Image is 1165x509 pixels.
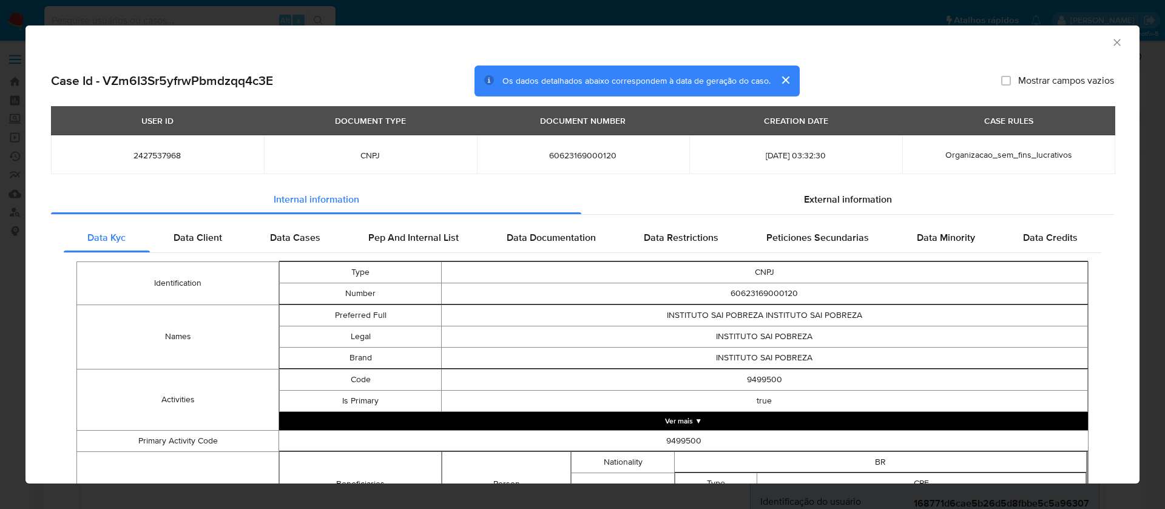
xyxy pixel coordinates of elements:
[280,390,441,411] td: Is Primary
[945,149,1072,161] span: Organizacao_sem_fins_lucrativos
[1111,36,1122,47] button: Fechar a janela
[280,347,441,368] td: Brand
[280,326,441,347] td: Legal
[77,261,279,305] td: Identification
[441,305,1087,326] td: INSTITUTO SAI POBREZA INSTITUTO SAI POBREZA
[77,430,279,451] td: Primary Activity Code
[766,231,869,244] span: Peticiones Secundarias
[280,305,441,326] td: Preferred Full
[675,451,1087,473] td: BR
[771,66,800,95] button: cerrar
[328,110,413,131] div: DOCUMENT TYPE
[270,231,320,244] span: Data Cases
[441,347,1087,368] td: INSTITUTO SAI POBREZA
[804,192,892,206] span: External information
[280,283,441,304] td: Number
[87,231,126,244] span: Data Kyc
[572,451,675,473] td: Nationality
[280,369,441,390] td: Code
[279,430,1089,451] td: 9499500
[368,231,459,244] span: Pep And Internal List
[644,231,718,244] span: Data Restrictions
[757,473,1086,494] td: CPF
[279,150,462,161] span: CNPJ
[1023,231,1078,244] span: Data Credits
[1018,75,1114,87] span: Mostrar campos vazios
[77,305,279,369] td: Names
[441,390,1087,411] td: true
[491,150,675,161] span: 60623169000120
[279,412,1088,430] button: Expand array
[51,185,1114,214] div: Detailed info
[502,75,771,87] span: Os dados detalhados abaixo correspondem à data de geração do caso.
[757,110,836,131] div: CREATION DATE
[507,231,596,244] span: Data Documentation
[441,326,1087,347] td: INSTITUTO SAI POBREZA
[66,150,249,161] span: 2427537968
[441,283,1087,304] td: 60623169000120
[280,261,441,283] td: Type
[977,110,1041,131] div: CASE RULES
[704,150,888,161] span: [DATE] 03:32:30
[64,223,1101,252] div: Detailed internal info
[675,473,757,494] td: Type
[134,110,181,131] div: USER ID
[51,73,273,89] h2: Case Id - VZm6I3Sr5yfrwPbmdzqq4c3E
[441,369,1087,390] td: 9499500
[533,110,633,131] div: DOCUMENT NUMBER
[25,25,1140,484] div: closure-recommendation-modal
[917,231,975,244] span: Data Minority
[1001,76,1011,86] input: Mostrar campos vazios
[441,261,1087,283] td: CNPJ
[77,369,279,430] td: Activities
[274,192,359,206] span: Internal information
[174,231,222,244] span: Data Client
